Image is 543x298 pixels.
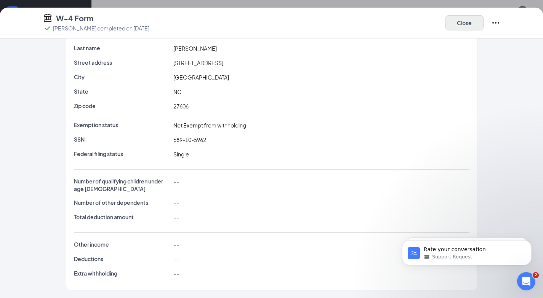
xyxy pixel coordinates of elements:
span: 2 [533,272,539,278]
p: Exemption status [74,121,171,129]
p: Total deduction amount [74,213,171,221]
span: -- [173,270,179,277]
span: [PERSON_NAME] [173,45,217,52]
p: State [74,88,171,95]
h4: W-4 Form [56,13,93,24]
span: NC [173,88,181,95]
span: 689-10-5962 [173,136,206,143]
span: -- [173,256,179,263]
p: SSN [74,135,171,143]
span: -- [173,214,179,221]
svg: TaxGovernmentIcon [43,13,52,22]
p: Federal filing status [74,150,171,158]
span: Not Exempt from withholding [173,122,246,129]
span: -- [173,241,179,248]
p: Number of qualifying children under age [DEMOGRAPHIC_DATA] [74,177,171,193]
svg: Checkmark [43,24,52,33]
button: Close [445,15,484,30]
span: Single [173,151,189,158]
span: [STREET_ADDRESS] [173,59,223,66]
p: Number of other dependents [74,199,171,206]
p: Other income [74,241,171,248]
p: Street address [74,59,171,66]
iframe: Intercom notifications message [391,224,543,277]
span: -- [173,199,179,206]
span: [GEOGRAPHIC_DATA] [173,74,229,81]
p: Last name [74,44,171,52]
iframe: Intercom live chat [517,272,535,290]
span: 27606 [173,103,189,110]
svg: Ellipses [491,18,500,27]
span: -- [173,178,179,185]
p: Extra withholding [74,269,171,277]
p: Deductions [74,255,171,263]
p: City [74,73,171,81]
p: Zip code [74,102,171,110]
p: [PERSON_NAME] completed on [DATE] [53,24,149,32]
